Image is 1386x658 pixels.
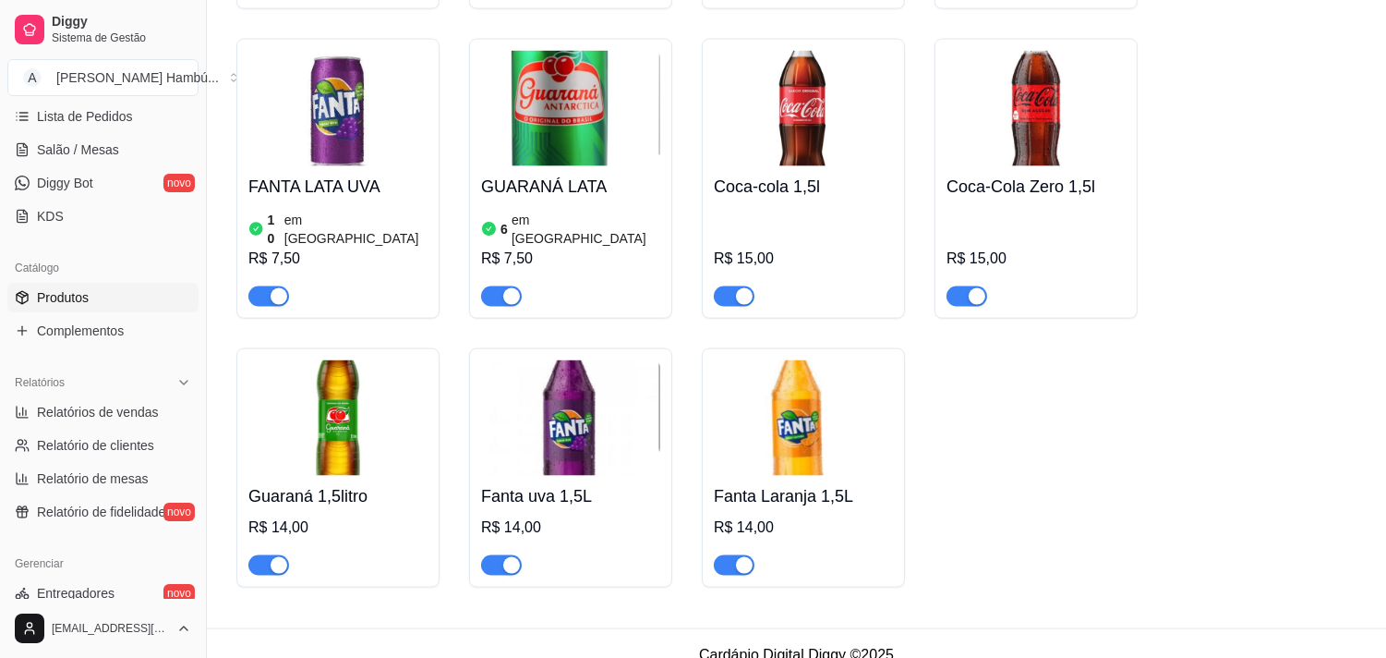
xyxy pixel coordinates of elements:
div: R$ 7,50 [248,248,428,270]
span: Relatório de mesas [37,469,149,488]
span: Lista de Pedidos [37,107,133,126]
a: Diggy Botnovo [7,168,199,198]
div: R$ 7,50 [481,248,660,270]
h4: FANTA LATA UVA [248,174,428,200]
span: A [23,68,42,87]
img: product-image [248,360,428,476]
article: em [GEOGRAPHIC_DATA] [512,211,660,248]
article: 10 [268,211,281,248]
h4: Guaraná 1,5litro [248,483,428,509]
h4: Coca-cola 1,5l [714,174,893,200]
article: 6 [500,220,508,238]
span: KDS [37,207,64,225]
span: Sistema de Gestão [52,30,191,45]
span: Relatório de fidelidade [37,503,165,521]
a: KDS [7,201,199,231]
a: DiggySistema de Gestão [7,7,199,52]
span: Entregadores [37,584,114,603]
span: Relatórios de vendas [37,403,159,421]
span: Salão / Mesas [37,140,119,159]
button: [EMAIL_ADDRESS][DOMAIN_NAME] [7,606,199,651]
h4: Coca-Cola Zero 1,5l [946,174,1126,200]
span: Relatório de clientes [37,436,154,455]
div: R$ 14,00 [714,517,893,539]
a: Relatórios de vendas [7,397,199,427]
span: [EMAIL_ADDRESS][DOMAIN_NAME] [52,621,169,636]
img: product-image [248,51,428,166]
a: Entregadoresnovo [7,579,199,608]
img: product-image [714,51,893,166]
span: Diggy Bot [37,174,93,192]
a: Lista de Pedidos [7,102,199,131]
div: R$ 15,00 [946,248,1126,270]
h4: GUARANÁ LATA [481,174,660,200]
span: Relatórios [15,375,65,390]
a: Relatório de fidelidadenovo [7,497,199,527]
a: Salão / Mesas [7,135,199,164]
h4: Fanta Laranja 1,5L [714,483,893,509]
a: Produtos [7,283,199,312]
span: Diggy [52,14,191,30]
div: R$ 14,00 [481,517,660,539]
img: product-image [481,360,660,476]
a: Relatório de clientes [7,431,199,460]
img: product-image [481,51,660,166]
img: product-image [946,51,1126,166]
article: em [GEOGRAPHIC_DATA] [284,211,428,248]
img: product-image [714,360,893,476]
button: Select a team [7,59,199,96]
div: Gerenciar [7,549,199,579]
span: Produtos [37,288,89,307]
div: [PERSON_NAME] Hambú ... [56,68,219,87]
a: Complementos [7,316,199,346]
div: R$ 15,00 [714,248,893,270]
span: Complementos [37,322,124,340]
h4: Fanta uva 1,5L [481,483,660,509]
a: Relatório de mesas [7,464,199,493]
div: Catálogo [7,253,199,283]
div: R$ 14,00 [248,517,428,539]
